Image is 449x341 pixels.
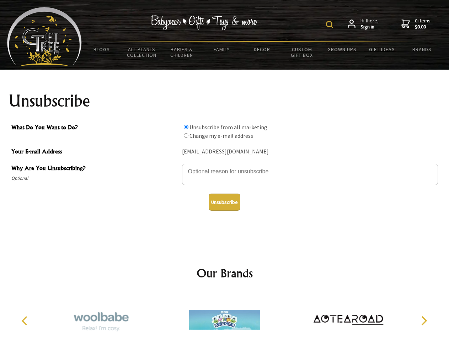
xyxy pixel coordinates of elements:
button: Previous [18,313,33,329]
h2: Our Brands [14,265,435,282]
img: Babyware - Gifts - Toys and more... [7,7,82,66]
span: What Do You Want to Do? [11,123,178,133]
a: Babies & Children [162,42,202,63]
img: product search [326,21,333,28]
a: Family [202,42,242,57]
a: Grown Ups [322,42,362,57]
a: Hi there,Sign in [348,18,379,30]
input: What Do You Want to Do? [184,133,188,138]
a: Custom Gift Box [282,42,322,63]
input: What Do You Want to Do? [184,125,188,129]
span: Why Are You Unsubscribing? [11,164,178,174]
a: 0 items$0.00 [401,18,431,30]
a: All Plants Collection [122,42,162,63]
strong: $0.00 [415,24,431,30]
button: Next [416,313,432,329]
img: Babywear - Gifts - Toys & more [151,15,257,30]
a: BLOGS [82,42,122,57]
textarea: Why Are You Unsubscribing? [182,164,438,185]
h1: Unsubscribe [9,92,441,109]
span: Optional [11,174,178,183]
label: Unsubscribe from all marketing [189,124,267,131]
a: Decor [242,42,282,57]
button: Unsubscribe [209,194,240,211]
div: [EMAIL_ADDRESS][DOMAIN_NAME] [182,146,438,157]
strong: Sign in [360,24,379,30]
span: Hi there, [360,18,379,30]
label: Change my e-mail address [189,132,253,139]
span: Your E-mail Address [11,147,178,157]
span: 0 items [415,17,431,30]
a: Gift Ideas [362,42,402,57]
a: Brands [402,42,442,57]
